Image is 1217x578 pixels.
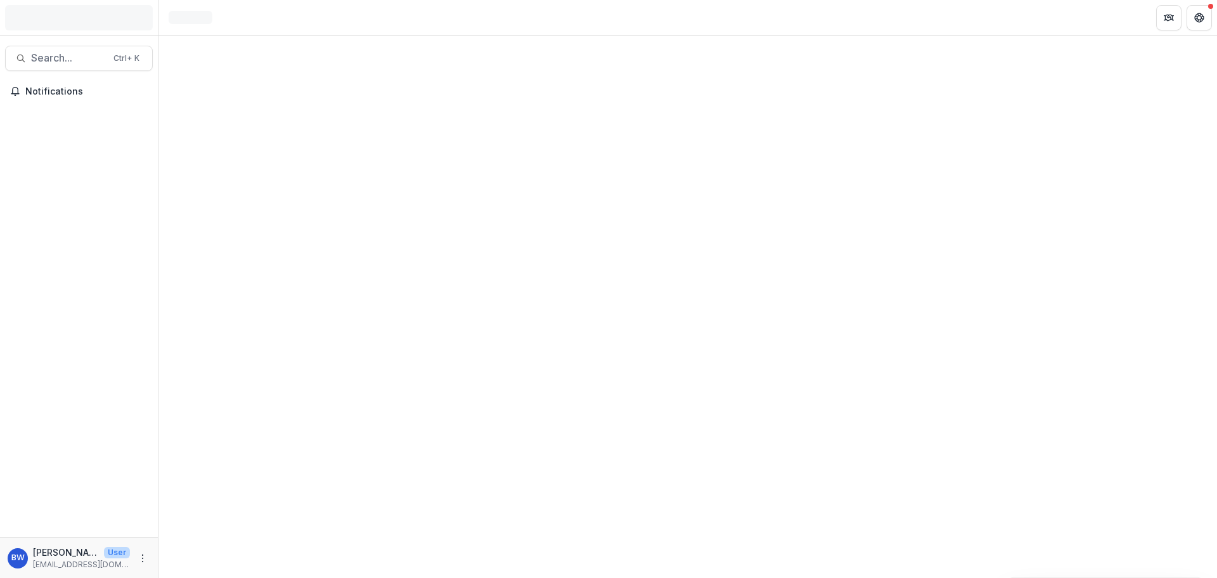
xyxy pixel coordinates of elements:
[111,51,142,65] div: Ctrl + K
[31,52,106,64] span: Search...
[104,547,130,558] p: User
[1187,5,1212,30] button: Get Help
[5,81,153,102] button: Notifications
[164,8,217,27] nav: breadcrumb
[135,551,150,566] button: More
[5,46,153,71] button: Search...
[25,86,148,97] span: Notifications
[33,546,99,559] p: [PERSON_NAME][US_STATE]
[33,559,130,570] p: [EMAIL_ADDRESS][DOMAIN_NAME]
[11,554,25,562] div: Brian Washington
[1156,5,1182,30] button: Partners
